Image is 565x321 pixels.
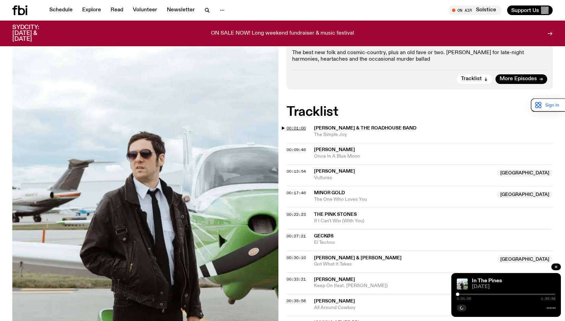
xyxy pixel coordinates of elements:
span: Keep On (feat. [PERSON_NAME]) [314,283,553,289]
span: [PERSON_NAME] [314,277,355,282]
a: Newsletter [163,5,199,15]
button: Tracklist [457,74,492,84]
button: 00:22:23 [287,213,306,217]
span: Once In A Blue Moon [314,153,553,160]
span: Geckøs [314,234,334,238]
button: 00:13:54 [287,170,306,173]
span: More Episodes [500,76,537,82]
span: [PERSON_NAME] [314,299,355,304]
span: 00:09:46 [287,147,306,152]
span: [PERSON_NAME] & the Roadhouse Band [314,126,416,131]
span: Minor Gold [314,190,345,195]
a: Explore [78,5,105,15]
span: [PERSON_NAME] [314,147,355,152]
span: [GEOGRAPHIC_DATA] [497,191,553,198]
span: [PERSON_NAME] & [PERSON_NAME] [314,256,402,260]
p: The best new folk and cosmic-country, plus an old fave or two. [PERSON_NAME] for late-night harmo... [292,50,547,63]
a: Read [106,5,127,15]
span: 00:30:10 [287,255,306,260]
span: 00:17:46 [287,190,306,196]
span: 00:01:00 [287,125,306,131]
button: Support Us [507,5,553,15]
span: The Pink Stones [314,212,357,217]
span: Tracklist [461,76,482,82]
span: 00:27:21 [287,233,306,239]
span: If I Can't Win (With You) [314,218,553,224]
a: In The Pines [472,278,502,284]
button: 00:35:58 [287,299,306,303]
span: The Simple Joy [314,132,553,138]
button: 00:01:00 [287,126,306,130]
span: All Around Cowboy [314,305,553,311]
span: [DATE] [472,284,555,289]
span: [GEOGRAPHIC_DATA] [497,256,553,263]
button: 00:17:46 [287,191,306,195]
span: 0:01:00 [457,297,471,300]
span: Vultures [314,175,493,181]
a: Volunteer [129,5,161,15]
h2: Tracklist [287,106,553,118]
a: Schedule [45,5,77,15]
span: Support Us [511,7,539,13]
button: 00:33:21 [287,277,306,281]
p: ON SALE NOW! Long weekend fundraiser & music festival [211,30,354,37]
button: 00:30:10 [287,256,306,260]
h3: SYDCITY: [DATE] & [DATE] [12,25,56,42]
span: Got What It Takes [314,261,493,268]
span: [GEOGRAPHIC_DATA] [497,170,553,176]
span: The One Who Loves You [314,196,493,203]
span: 00:33:21 [287,276,306,282]
button: 00:09:46 [287,148,306,152]
span: 00:35:58 [287,298,306,304]
span: 00:22:23 [287,212,306,217]
span: 1:59:58 [541,297,555,300]
span: [PERSON_NAME] [314,169,355,174]
button: On AirSolstice [449,5,502,15]
button: 00:27:21 [287,234,306,238]
a: More Episodes [495,74,547,84]
span: 00:13:54 [287,169,306,174]
span: El Techno [314,239,553,246]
